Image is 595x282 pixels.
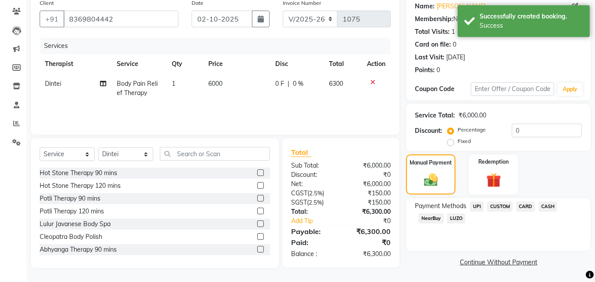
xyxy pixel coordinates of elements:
[478,158,509,166] label: Redemption
[285,226,341,237] div: Payable:
[447,213,465,223] span: LUZO
[111,54,166,74] th: Service
[415,111,455,120] div: Service Total:
[172,80,175,88] span: 1
[362,54,391,74] th: Action
[470,201,484,212] span: UPI
[291,198,307,206] span: SGST
[40,54,111,74] th: Therapist
[453,40,456,49] div: 0
[539,201,558,212] span: CASH
[415,66,435,75] div: Points:
[285,189,341,198] div: ( )
[285,237,341,248] div: Paid:
[436,2,486,11] a: [PERSON_NAME]
[341,249,397,259] div: ₹6,300.00
[341,189,397,198] div: ₹150.00
[63,11,178,27] input: Search by Name/Mobile/Email/Code
[45,80,61,88] span: Dintei
[341,207,397,216] div: ₹6,300.00
[40,245,117,254] div: Abhyanga Therapy 90 mins
[415,27,450,37] div: Total Visits:
[458,126,486,134] label: Percentage
[285,198,341,207] div: ( )
[166,54,203,74] th: Qty
[418,213,443,223] span: NearBuy
[341,170,397,179] div: ₹0
[341,179,397,189] div: ₹6,000.00
[41,38,397,54] div: Services
[408,258,589,267] a: Continue Without Payment
[446,53,465,62] div: [DATE]
[160,147,270,161] input: Search or Scan
[203,54,270,74] th: Price
[288,79,289,88] span: |
[285,179,341,189] div: Net:
[341,198,397,207] div: ₹150.00
[480,12,583,21] div: Successfully created booking.
[291,148,311,157] span: Total
[309,190,322,197] span: 2.5%
[482,171,506,189] img: _gift.svg
[415,2,435,11] div: Name:
[291,189,307,197] span: CGST
[415,201,466,211] span: Payment Methods
[40,232,102,242] div: Cleopatra Body Polish
[341,161,397,170] div: ₹6,000.00
[285,249,341,259] div: Balance :
[471,82,554,96] input: Enter Offer / Coupon Code
[415,126,442,136] div: Discount:
[415,84,470,94] div: Coupon Code
[285,216,350,226] a: Add Tip
[436,66,440,75] div: 0
[117,80,158,97] span: Body Pain Relief Therapy
[516,201,535,212] span: CARD
[40,220,111,229] div: Lulur Javanese Body Spa
[341,226,397,237] div: ₹6,300.00
[558,83,583,96] button: Apply
[285,207,341,216] div: Total:
[451,27,455,37] div: 1
[415,15,453,24] div: Membership:
[40,168,117,178] div: Hot Stone Therapy 90 mins
[285,170,341,179] div: Discount:
[480,21,583,30] div: Success
[420,172,442,188] img: _cash.svg
[487,201,513,212] span: CUSTOM
[410,159,452,167] label: Manual Payment
[415,15,582,24] div: No Active Membership
[208,80,222,88] span: 6000
[329,80,343,88] span: 6300
[270,54,324,74] th: Disc
[293,79,303,88] span: 0 %
[285,161,341,170] div: Sub Total:
[40,181,121,190] div: Hot Stone Therapy 120 mins
[415,53,444,62] div: Last Visit:
[458,111,486,120] div: ₹6,000.00
[351,216,398,226] div: ₹0
[324,54,362,74] th: Total
[415,40,451,49] div: Card on file:
[40,207,104,216] div: Potli Therapy 120 mins
[309,199,322,206] span: 2.5%
[40,11,64,27] button: +91
[40,194,100,203] div: Potli Therapy 90 mins
[341,237,397,248] div: ₹0
[458,137,471,145] label: Fixed
[275,79,284,88] span: 0 F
